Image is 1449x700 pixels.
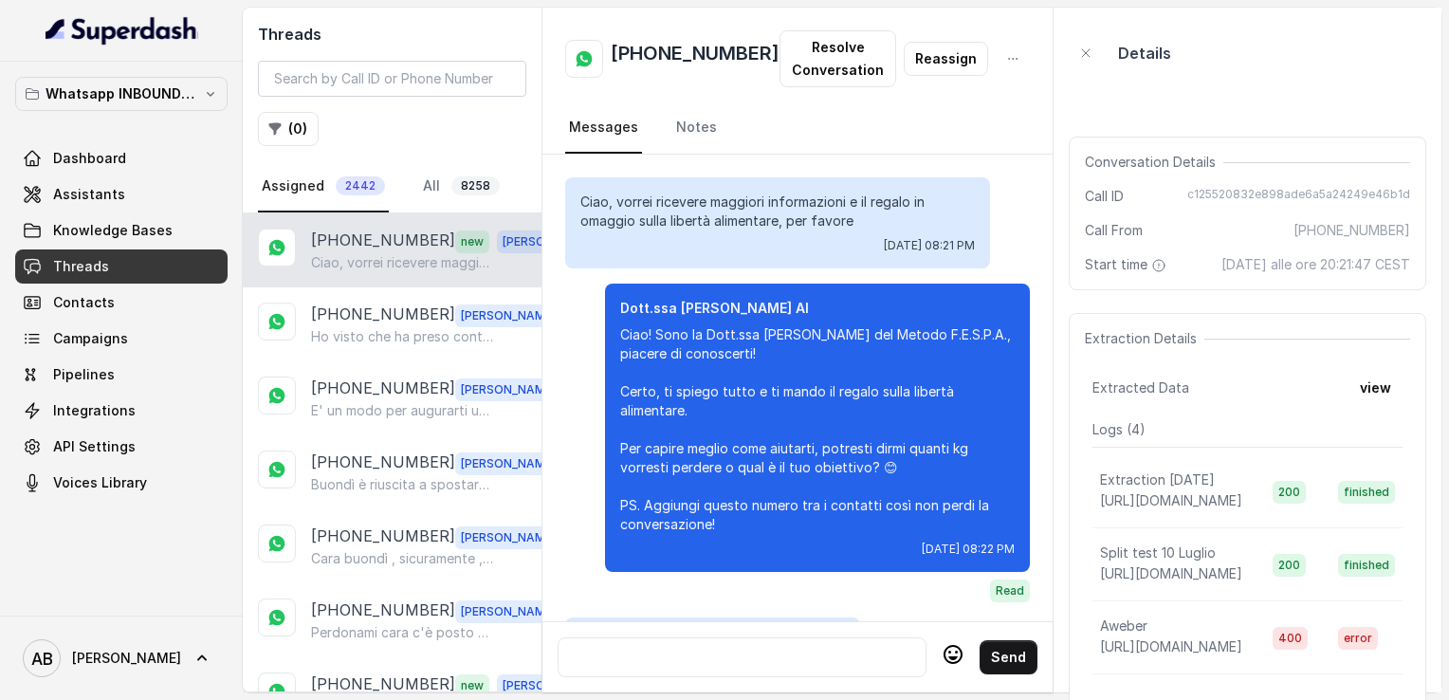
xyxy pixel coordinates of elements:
h2: [PHONE_NUMBER] [611,40,780,78]
a: All8258 [419,161,504,212]
span: c125520832e898ade6a5a24249e46b1d [1187,187,1410,206]
button: Send [980,640,1037,674]
p: [PHONE_NUMBER] [311,599,455,623]
p: Whatsapp INBOUND Workspace [46,83,197,105]
p: Cara buondì , sicuramente , puoi controllare nei registri di whats app o nelle chiamate perse .. [311,549,493,568]
p: Ho visto che ha preso contatto con la mia assistente Asia , le auguro una buona giornata [311,327,493,346]
a: Dashboard [15,141,228,175]
span: Assistants [53,185,125,204]
span: Threads [53,257,109,276]
button: Resolve Conversation [780,30,896,87]
p: Aweber [1100,617,1147,636]
button: Whatsapp INBOUND Workspace [15,77,228,111]
p: Logs ( 4 ) [1092,420,1403,439]
button: Reassign [904,42,988,76]
span: [DATE] alle ore 20:21:47 CEST [1221,255,1410,274]
a: [PERSON_NAME] [15,632,228,685]
span: finished [1338,554,1395,577]
p: [PHONE_NUMBER] [311,672,455,697]
span: [PERSON_NAME] [72,649,181,668]
span: new [455,230,489,253]
span: Integrations [53,401,136,420]
a: Threads [15,249,228,284]
span: [PERSON_NAME] [455,304,561,327]
span: 400 [1273,627,1308,650]
span: [URL][DOMAIN_NAME] [1100,565,1242,581]
span: [PERSON_NAME] [455,378,561,401]
a: Assistants [15,177,228,212]
p: Ciao! Sono la Dott.ssa [PERSON_NAME] del Metodo F.E.S.P.A., piacere di conoscerti! Certo, ti spie... [620,325,1015,534]
a: Contacts [15,286,228,320]
nav: Tabs [258,161,526,212]
text: AB [31,649,53,669]
a: Knowledge Bases [15,213,228,248]
span: 200 [1273,481,1306,504]
p: Ciao, vorrei ricevere maggiori informazioni e il regalo in omaggio sulla libertà alimentare, per ... [580,193,975,230]
button: (0) [258,112,319,146]
a: Voices Library [15,466,228,500]
span: Conversation Details [1085,153,1223,172]
span: Extracted Data [1092,378,1189,397]
p: Perdonami cara c'è posto a [DATE] allora , buona serata [311,623,493,642]
span: Read [990,580,1030,602]
span: Call From [1085,221,1143,240]
span: [URL][DOMAIN_NAME] [1100,492,1242,508]
span: [PHONE_NUMBER] [1293,221,1410,240]
span: finished [1338,481,1395,504]
a: Notes [672,102,721,154]
span: 200 [1273,554,1306,577]
h2: Threads [258,23,526,46]
span: Contacts [53,293,115,312]
span: Start time [1085,255,1170,274]
p: [PHONE_NUMBER] [311,451,455,475]
span: [PERSON_NAME] [455,600,561,623]
span: Pipelines [53,365,115,384]
p: E' un modo per augurarti una buona chiamata 🌺 [311,401,493,420]
span: 8258 [451,176,500,195]
span: API Settings [53,437,136,456]
nav: Tabs [565,102,1030,154]
p: Split test 10 Luglio [1100,543,1216,562]
span: Call ID [1085,187,1124,206]
span: Extraction Details [1085,329,1204,348]
span: [PERSON_NAME] [497,674,603,697]
span: [PERSON_NAME] [455,526,561,549]
p: Buondì è riuscita a spostare l'appuntamento ? [311,475,493,494]
span: 2442 [336,176,385,195]
a: Assigned2442 [258,161,389,212]
span: Dashboard [53,149,126,168]
a: Integrations [15,394,228,428]
span: [DATE] 08:22 PM [922,542,1015,557]
button: view [1348,371,1403,405]
p: [PHONE_NUMBER] [311,229,455,253]
span: [URL][DOMAIN_NAME] [1100,638,1242,654]
p: Details [1118,42,1171,64]
span: Knowledge Bases [53,221,173,240]
p: Dott.ssa [PERSON_NAME] AI [620,299,1015,318]
a: Messages [565,102,642,154]
a: API Settings [15,430,228,464]
span: new [455,674,489,697]
a: Pipelines [15,358,228,392]
p: [PHONE_NUMBER] [311,303,455,327]
span: Campaigns [53,329,128,348]
img: light.svg [46,15,198,46]
span: [PERSON_NAME] [497,230,603,253]
span: [PERSON_NAME] [455,452,561,475]
span: [DATE] 08:21 PM [884,238,975,253]
p: Extraction [DATE] [1100,470,1215,489]
span: Voices Library [53,473,147,492]
p: [PHONE_NUMBER] [311,525,455,549]
a: Campaigns [15,322,228,356]
input: Search by Call ID or Phone Number [258,61,526,97]
span: error [1338,627,1378,650]
p: Ciao, vorrei ricevere maggiori informazioni e il regalo in omaggio sulla libertà alimentare, per ... [311,253,493,272]
p: [PHONE_NUMBER] [311,377,455,401]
